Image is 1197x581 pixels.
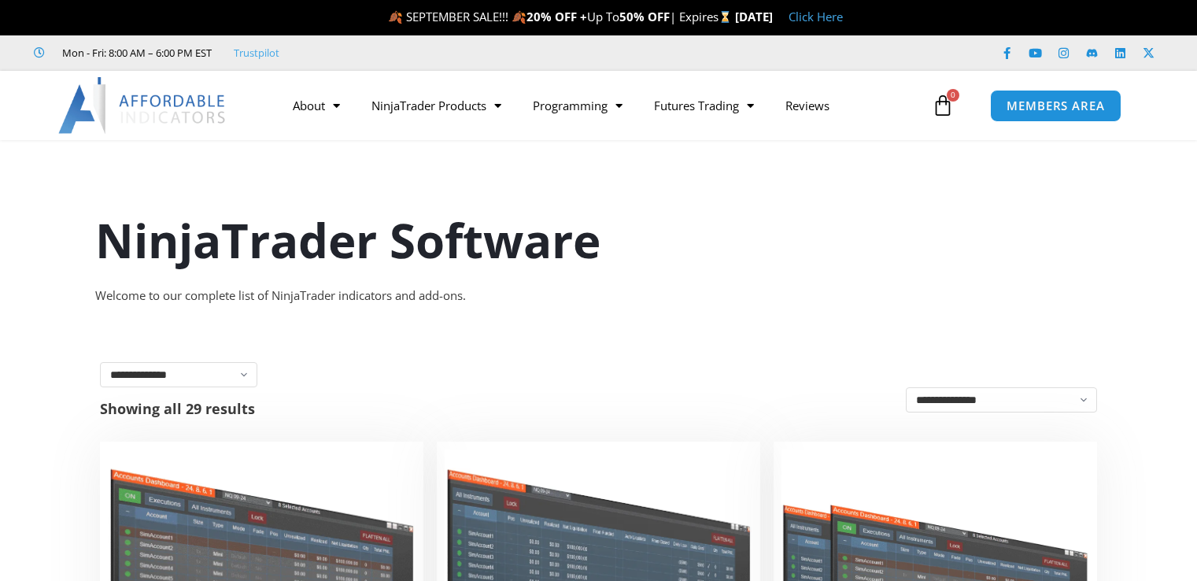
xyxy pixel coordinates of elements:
span: Mon - Fri: 8:00 AM – 6:00 PM EST [58,43,212,62]
strong: [DATE] [735,9,773,24]
a: Click Here [789,9,843,24]
strong: 50% OFF [619,9,670,24]
strong: 20% OFF + [526,9,587,24]
p: Showing all 29 results [100,402,255,416]
span: 🍂 SEPTEMBER SALE!!! 🍂 Up To | Expires [388,9,735,24]
select: Shop order [906,387,1097,413]
span: 0 [947,89,959,102]
a: Trustpilot [234,43,279,62]
nav: Menu [277,87,928,124]
h1: NinjaTrader Software [95,207,1103,273]
img: ⌛ [719,11,731,23]
a: About [277,87,356,124]
div: Welcome to our complete list of NinjaTrader indicators and add-ons. [95,285,1103,307]
span: MEMBERS AREA [1007,100,1105,112]
a: Programming [517,87,638,124]
a: MEMBERS AREA [990,90,1121,122]
a: Futures Trading [638,87,770,124]
a: Reviews [770,87,845,124]
a: 0 [908,83,977,128]
img: LogoAI | Affordable Indicators – NinjaTrader [58,77,227,134]
a: NinjaTrader Products [356,87,517,124]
